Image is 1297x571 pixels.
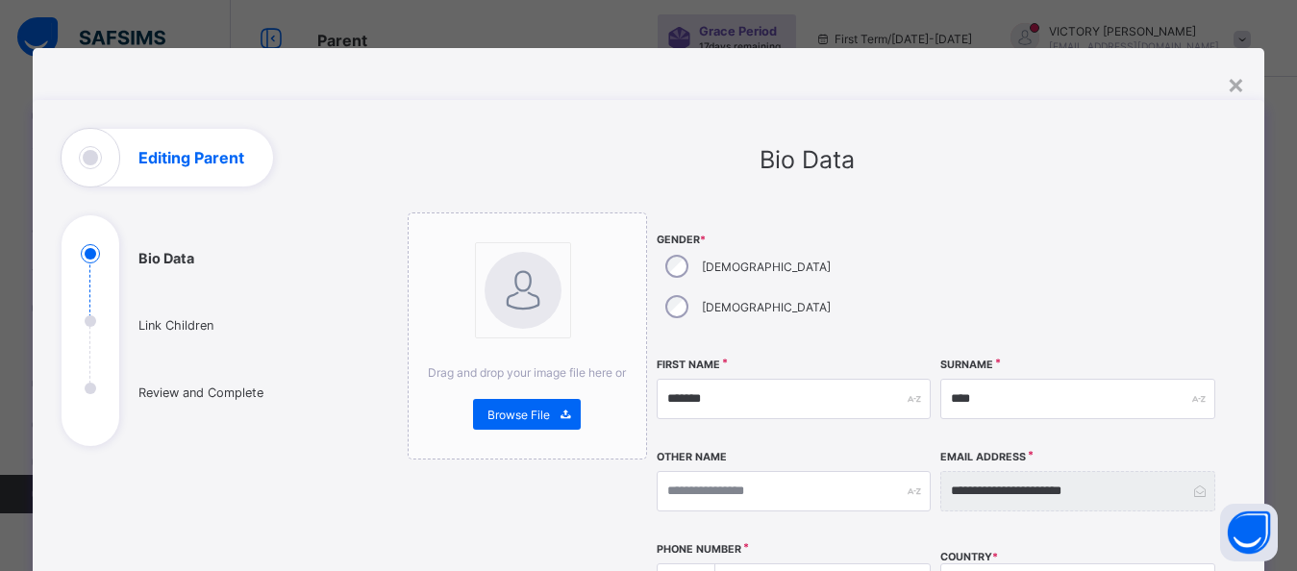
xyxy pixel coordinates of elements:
[940,551,998,563] span: COUNTRY
[428,365,626,380] span: Drag and drop your image file here or
[485,252,561,329] img: bannerImage
[940,359,993,371] label: Surname
[1220,504,1278,561] button: Open asap
[760,145,855,174] span: Bio Data
[657,451,727,463] label: Other Name
[138,150,244,165] h1: Editing Parent
[940,451,1026,463] label: Email Address
[1227,67,1245,100] div: ×
[702,260,831,274] label: [DEMOGRAPHIC_DATA]
[657,543,741,556] label: Phone Number
[657,234,931,246] span: Gender
[487,408,550,422] span: Browse File
[657,359,720,371] label: First Name
[408,212,647,459] div: bannerImageDrag and drop your image file here orBrowse File
[702,300,831,314] label: [DEMOGRAPHIC_DATA]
